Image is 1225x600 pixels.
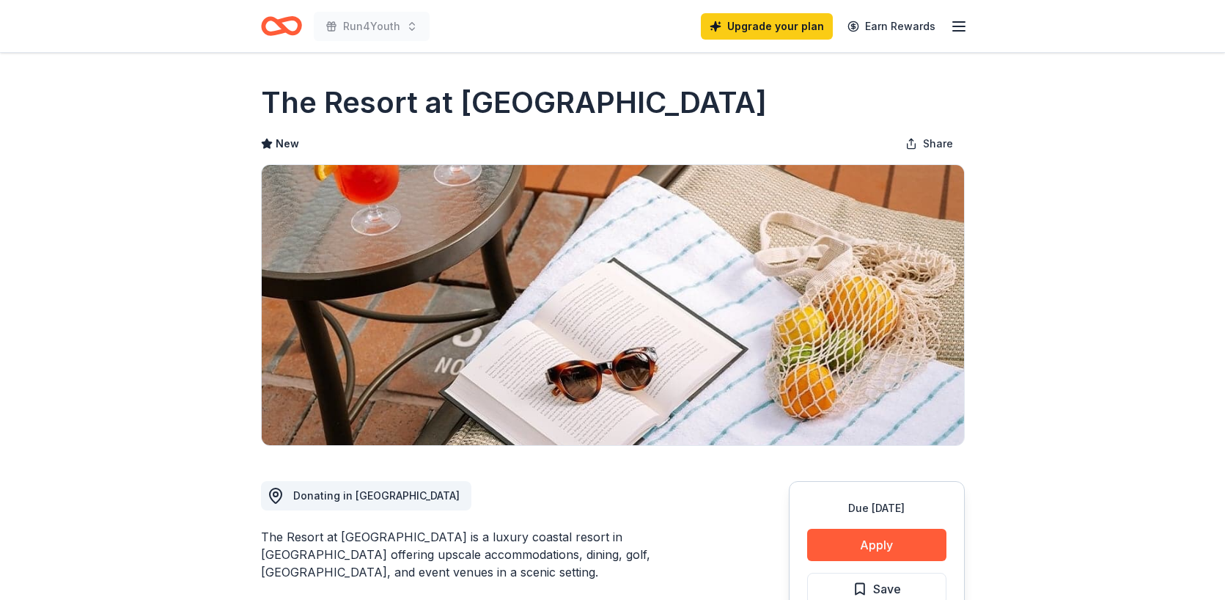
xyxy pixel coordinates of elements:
[261,9,302,43] a: Home
[293,489,460,502] span: Donating in [GEOGRAPHIC_DATA]
[894,129,965,158] button: Share
[314,12,430,41] button: Run4Youth
[276,135,299,153] span: New
[343,18,400,35] span: Run4Youth
[262,165,964,445] img: Image for The Resort at Pelican Hill
[807,500,946,517] div: Due [DATE]
[807,529,946,561] button: Apply
[873,579,901,599] span: Save
[923,135,953,153] span: Share
[839,13,944,40] a: Earn Rewards
[261,528,718,581] div: The Resort at [GEOGRAPHIC_DATA] is a luxury coastal resort in [GEOGRAPHIC_DATA] offering upscale ...
[261,82,767,123] h1: The Resort at [GEOGRAPHIC_DATA]
[701,13,833,40] a: Upgrade your plan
